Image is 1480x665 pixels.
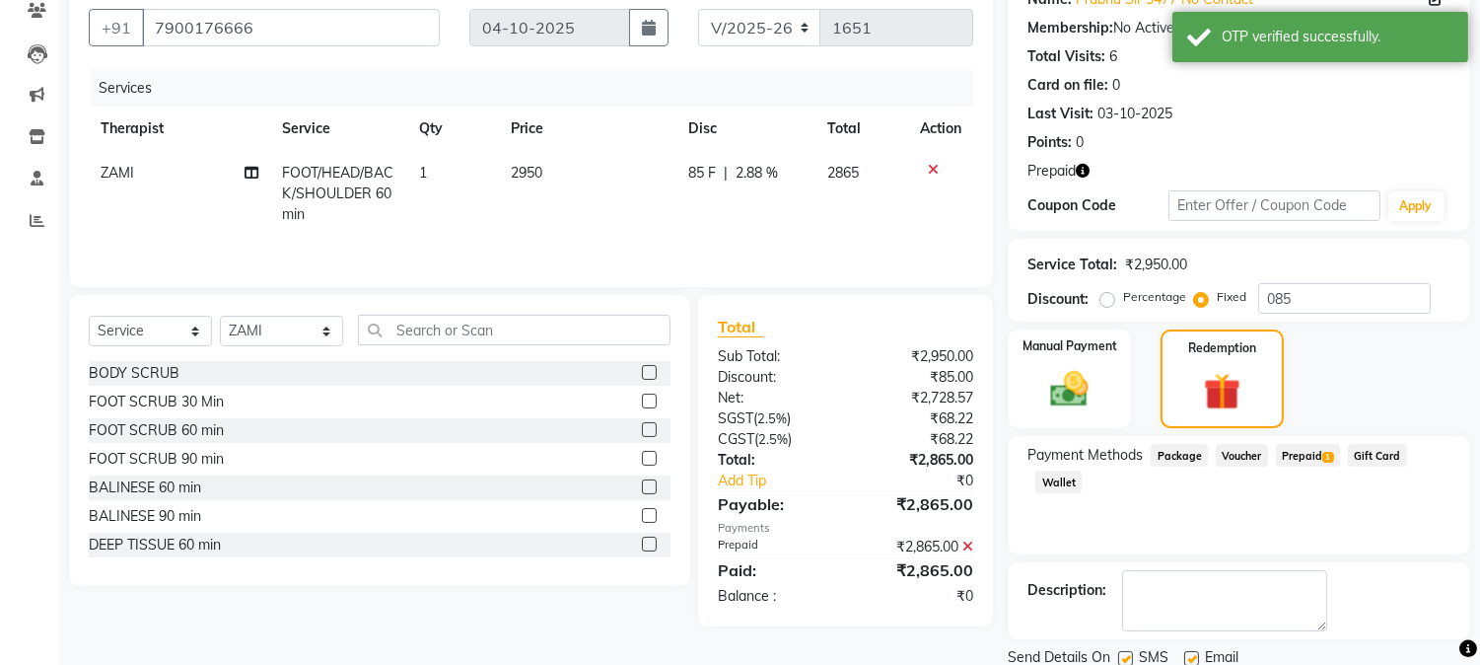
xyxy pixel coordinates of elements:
span: 2.5% [758,431,788,447]
input: Search or Scan [358,315,670,345]
div: Points: [1027,132,1072,153]
div: ₹2,865.00 [846,492,989,516]
span: Package [1151,444,1208,467]
div: Services [91,70,988,107]
label: Fixed [1217,288,1246,306]
th: Therapist [89,107,270,151]
span: Payment Methods [1027,445,1143,466]
div: Total: [703,450,846,471]
div: Coupon Code [1027,195,1168,216]
span: Prepaid [1276,444,1340,467]
div: DEEP TISSUE 60 min [89,535,221,555]
span: Wallet [1035,471,1082,493]
label: Redemption [1188,339,1256,357]
div: ₹2,728.57 [846,388,989,408]
div: Prepaid [703,537,846,557]
div: Total Visits: [1027,46,1105,67]
div: OTP verified successfully. [1222,27,1453,47]
div: FOOT SCRUB 60 min [89,420,224,441]
div: 6 [1109,46,1117,67]
div: 0 [1076,132,1084,153]
div: No Active Membership [1027,18,1450,38]
button: Apply [1388,191,1445,221]
span: Gift Card [1348,444,1407,467]
div: ( ) [703,429,846,450]
div: ₹0 [846,586,989,607]
div: FOOT SCRUB 90 min [89,449,224,470]
span: 2.5% [757,410,787,426]
span: Voucher [1216,444,1268,467]
span: 2865 [827,164,859,182]
img: _cash.svg [1038,367,1100,411]
div: ₹85.00 [846,367,989,388]
th: Disc [676,107,815,151]
div: Paid: [703,558,846,582]
th: Price [499,107,676,151]
div: ₹2,950.00 [1125,255,1187,275]
div: Card on file: [1027,75,1108,96]
div: ₹68.22 [846,429,989,450]
div: ₹2,865.00 [846,450,989,471]
input: Search by Name/Mobile/Email/Code [142,9,440,46]
div: BALINESE 60 min [89,478,201,498]
span: CGST [718,430,754,448]
div: Last Visit: [1027,104,1093,124]
div: Discount: [1027,289,1089,310]
th: Service [270,107,407,151]
div: BODY SCRUB [89,363,179,384]
span: SGST [718,409,753,427]
a: Add Tip [703,471,870,491]
input: Enter Offer / Coupon Code [1168,190,1379,221]
div: Net: [703,388,846,408]
span: 85 F [688,163,716,184]
img: _gift.svg [1192,369,1251,414]
span: 2.88 % [736,163,778,184]
div: Balance : [703,586,846,607]
label: Manual Payment [1022,337,1117,355]
span: 1 [419,164,427,182]
span: 2950 [511,164,542,182]
div: Payable: [703,492,846,516]
button: +91 [89,9,144,46]
div: ₹2,865.00 [846,558,989,582]
th: Total [815,107,908,151]
th: Qty [407,107,499,151]
div: ₹68.22 [846,408,989,429]
div: Membership: [1027,18,1113,38]
span: FOOT/HEAD/BACK/SHOULDER 60 min [282,164,393,223]
div: ( ) [703,408,846,429]
label: Percentage [1123,288,1186,306]
div: 0 [1112,75,1120,96]
span: ZAMI [101,164,134,182]
div: FOOT SCRUB 30 Min [89,392,224,412]
div: BALINESE 90 min [89,506,201,527]
div: Sub Total: [703,346,846,367]
div: ₹2,950.00 [846,346,989,367]
span: Prepaid [1027,161,1076,182]
div: ₹2,865.00 [846,537,989,557]
span: | [724,163,728,184]
span: 1 [1322,452,1333,464]
div: Discount: [703,367,846,388]
div: Payments [718,520,973,537]
div: Description: [1027,580,1106,601]
div: ₹0 [870,471,989,491]
th: Action [908,107,973,151]
span: Total [718,317,763,337]
div: 03-10-2025 [1097,104,1172,124]
div: Service Total: [1027,255,1117,275]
